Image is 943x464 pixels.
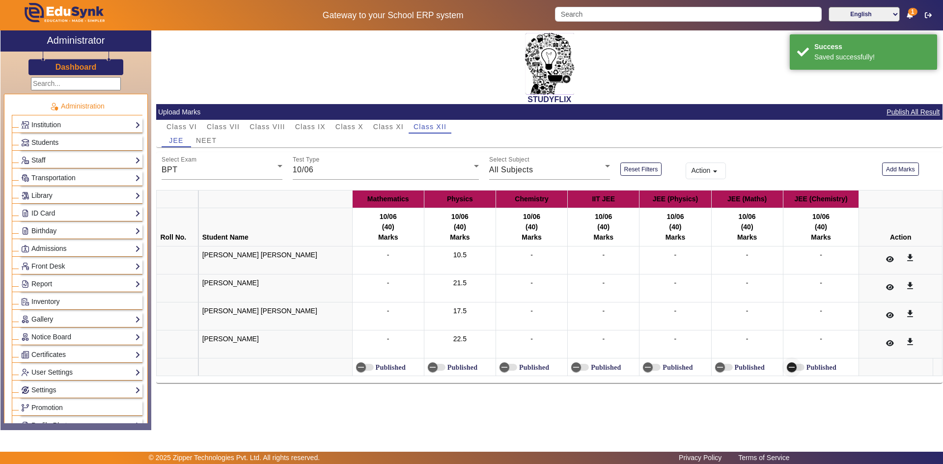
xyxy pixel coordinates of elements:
mat-icon: get_app [905,253,915,263]
mat-icon: get_app [905,337,915,347]
button: Add Marks [882,163,919,176]
p: © 2025 Zipper Technologies Pvt. Ltd. All rights reserved. [149,453,320,463]
p: Administration [12,101,142,111]
img: Branchoperations.png [22,404,29,411]
input: Search... [31,77,121,90]
input: Search [555,7,821,22]
div: Saved successfully! [814,52,930,62]
div: Success [814,42,930,52]
button: Publish All Result [886,106,941,118]
img: Administration.png [50,102,58,111]
a: Terms of Service [733,451,794,464]
span: Inventory [31,298,60,305]
th: 10/06 [783,208,859,246]
span: - [820,279,822,287]
a: Privacy Policy [674,451,726,464]
div: (40) [787,222,856,232]
h2: Administrator [47,34,105,46]
mat-icon: get_app [905,309,915,319]
span: Students [31,138,58,146]
img: 2da83ddf-6089-4dce-a9e2-416746467bdd [525,33,574,95]
th: JEE (Chemistry) [783,191,859,208]
span: - [820,307,822,315]
span: - [820,335,822,343]
span: - [820,251,822,259]
span: 1 [908,8,917,16]
span: Promotion [31,404,63,411]
img: Inventory.png [22,298,29,305]
h3: Dashboard [55,62,97,72]
div: Marks [787,232,856,243]
mat-icon: get_app [905,281,915,291]
h5: Gateway to your School ERP system [241,10,545,21]
label: Published [804,363,836,372]
img: Students.png [22,139,29,146]
th: Action [859,208,943,246]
